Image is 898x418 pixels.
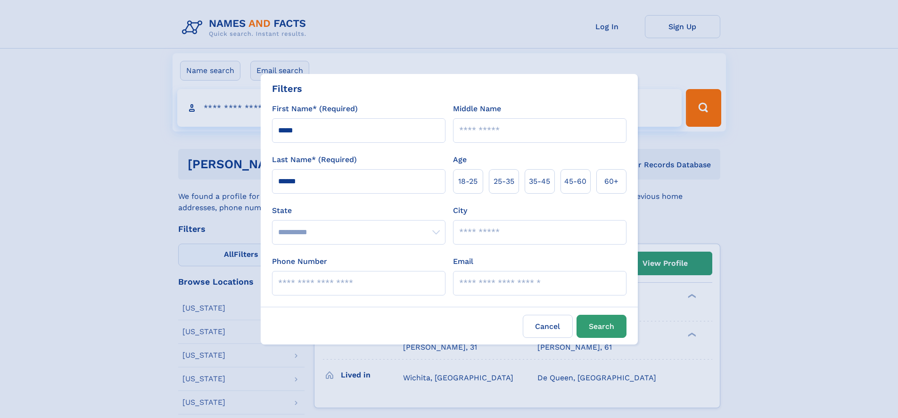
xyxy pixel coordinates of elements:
label: Email [453,256,473,267]
label: Cancel [523,315,573,338]
span: 45‑60 [564,176,586,187]
button: Search [577,315,626,338]
span: 18‑25 [458,176,478,187]
span: 60+ [604,176,618,187]
label: Phone Number [272,256,327,267]
label: State [272,205,445,216]
div: Filters [272,82,302,96]
label: First Name* (Required) [272,103,358,115]
label: Last Name* (Required) [272,154,357,165]
label: Age [453,154,467,165]
span: 25‑35 [494,176,514,187]
label: City [453,205,467,216]
label: Middle Name [453,103,501,115]
span: 35‑45 [529,176,550,187]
